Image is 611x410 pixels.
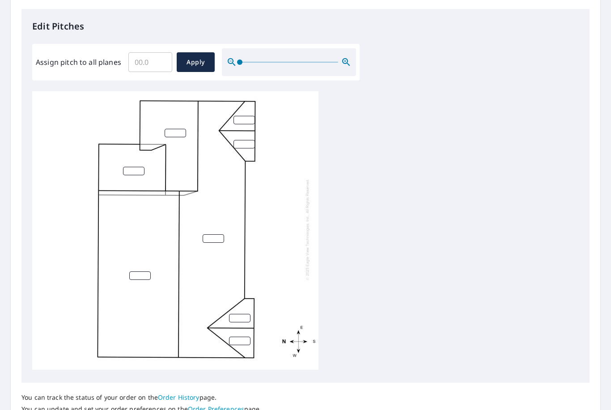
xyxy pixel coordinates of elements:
p: You can track the status of your order on the page. [21,393,262,402]
label: Assign pitch to all planes [36,57,121,68]
span: Apply [184,57,208,68]
input: 00.0 [128,50,172,75]
a: Order History [158,393,199,402]
button: Apply [177,52,215,72]
p: Edit Pitches [32,20,579,33]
